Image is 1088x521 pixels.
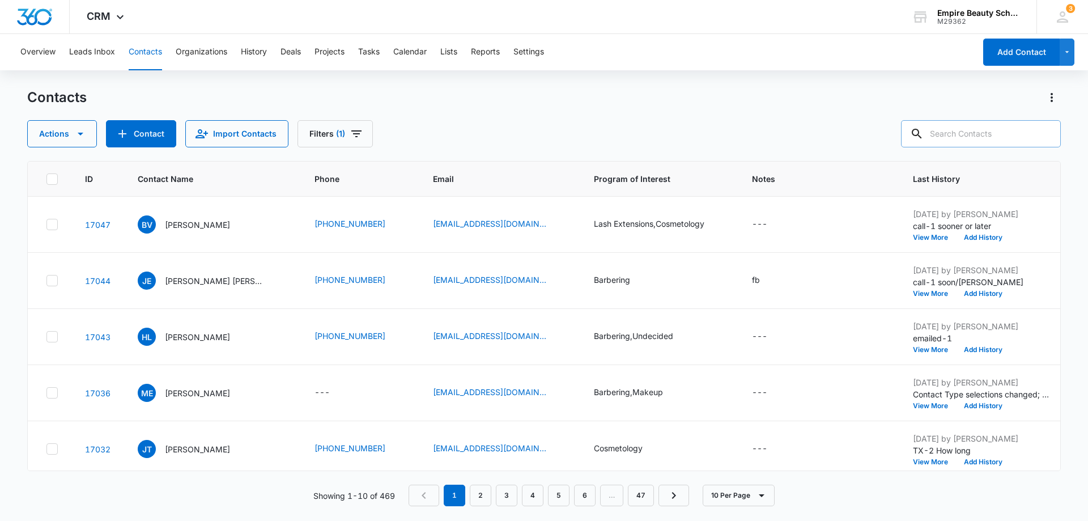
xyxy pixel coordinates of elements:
button: Actions [27,120,97,147]
div: fb [752,274,760,286]
span: JE [138,272,156,290]
div: Notes - fb - Select to Edit Field [752,274,780,287]
span: JT [138,440,156,458]
button: Contacts [129,34,162,70]
input: Search Contacts [901,120,1061,147]
div: notifications count [1066,4,1075,13]
p: TX-2 How long [913,444,1055,456]
span: HL [138,328,156,346]
button: View More [913,459,956,465]
button: Organizations [176,34,227,70]
div: Phone - (603) 832-6219 - Select to Edit Field [314,330,406,344]
button: Deals [280,34,301,70]
a: Navigate to contact details page for Jess Evelyn Navoy [85,276,110,286]
button: View More [913,403,956,409]
span: ME [138,384,156,402]
a: Page 6 [574,485,596,506]
button: Reports [471,34,500,70]
div: Phone - (802) 745-7697 - Select to Edit Field [314,218,406,231]
a: [EMAIL_ADDRESS][DOMAIN_NAME] [433,330,546,342]
button: Calendar [393,34,427,70]
button: View More [913,234,956,241]
div: Phone - - Select to Edit Field [314,386,350,400]
button: View More [913,346,956,353]
div: Contact Name - Mary Elliott - Select to Edit Field [138,384,250,402]
span: Last History [913,173,1038,185]
span: Notes [752,173,886,185]
p: [PERSON_NAME] [165,387,230,399]
div: Contact Name - Jess Evelyn Navoy - Select to Edit Field [138,272,287,290]
p: call-1 soon/[PERSON_NAME] [913,276,1055,288]
button: Add History [956,234,1010,241]
div: account id [937,18,1020,26]
div: --- [752,442,767,456]
a: [EMAIL_ADDRESS][DOMAIN_NAME] [433,386,546,398]
span: (1) [336,130,345,138]
p: [DATE] by [PERSON_NAME] [913,433,1055,444]
a: [PHONE_NUMBER] [314,330,385,342]
div: Barbering [594,274,630,286]
p: [PERSON_NAME] [165,331,230,343]
a: [PHONE_NUMBER] [314,274,385,286]
span: 3 [1066,4,1075,13]
span: CRM [87,10,110,22]
p: [DATE] by [PERSON_NAME] [913,208,1055,220]
div: --- [752,330,767,344]
a: Page 2 [470,485,491,506]
div: Barbering,Makeup [594,386,663,398]
div: Notes - - Select to Edit Field [752,442,788,456]
a: Navigate to contact details page for Jayme Tucker [85,444,110,454]
span: Email [433,173,550,185]
button: Add History [956,290,1010,297]
div: Program of Interest - Barbering,Makeup - Select to Edit Field [594,386,683,400]
div: Notes - - Select to Edit Field [752,330,788,344]
p: [PERSON_NAME] [PERSON_NAME] [165,275,267,287]
a: Page 4 [522,485,543,506]
p: emailed-1 [913,332,1055,344]
p: call-1 sooner or later [913,220,1055,232]
p: [PERSON_NAME] [165,219,230,231]
button: Add Contact [983,39,1060,66]
button: History [241,34,267,70]
em: 1 [444,485,465,506]
button: View More [913,290,956,297]
button: Projects [314,34,345,70]
a: Navigate to contact details page for Hunter Lafoe [85,332,110,342]
p: [PERSON_NAME] [165,443,230,455]
div: Program of Interest - Cosmetology - Select to Edit Field [594,442,663,456]
p: [DATE] by [PERSON_NAME] [913,320,1055,332]
div: Notes - - Select to Edit Field [752,386,788,400]
button: Add History [956,403,1010,409]
p: [DATE] by [PERSON_NAME] [913,376,1055,388]
div: --- [752,218,767,231]
button: Import Contacts [185,120,288,147]
div: Barbering,Undecided [594,330,673,342]
button: Lists [440,34,457,70]
a: [EMAIL_ADDRESS][DOMAIN_NAME] [433,442,546,454]
a: [PHONE_NUMBER] [314,218,385,230]
a: Page 47 [628,485,654,506]
button: Leads Inbox [69,34,115,70]
div: Notes - - Select to Edit Field [752,218,788,231]
button: Tasks [358,34,380,70]
button: Overview [20,34,56,70]
div: Email - jessenavoy@gmail.com - Select to Edit Field [433,274,567,287]
div: Email - lafoehunter420@gmail.com - Select to Edit Field [433,330,567,344]
span: Program of Interest [594,173,725,185]
div: Program of Interest - Barbering - Select to Edit Field [594,274,651,287]
a: Navigate to contact details page for Mary Elliott [85,388,110,398]
div: Program of Interest - Barbering,Undecided - Select to Edit Field [594,330,694,344]
p: [DATE] by [PERSON_NAME] [913,264,1055,276]
a: [PHONE_NUMBER] [314,442,385,454]
div: Lash Extensions,Cosmetology [594,218,704,230]
div: Contact Name - Becka Valdez - Select to Edit Field [138,215,250,234]
a: Page 3 [496,485,517,506]
div: Email - m_gabe@msn.com - Select to Edit Field [433,386,567,400]
button: 10 Per Page [703,485,775,506]
div: Email - jaymetucker36@gmail.com - Select to Edit Field [433,442,567,456]
div: Email - valdezbecka@icloud.com - Select to Edit Field [433,218,567,231]
div: Contact Name - Jayme Tucker - Select to Edit Field [138,440,250,458]
p: Contact Type selections changed; New Contact was removed and DO NOT CONTACT was added. [913,388,1055,400]
a: [EMAIL_ADDRESS][DOMAIN_NAME] [433,218,546,230]
p: Showing 1-10 of 469 [313,490,395,502]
